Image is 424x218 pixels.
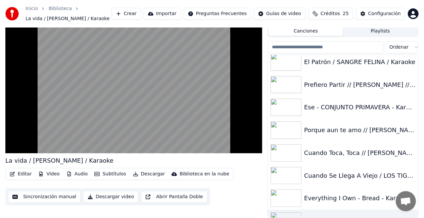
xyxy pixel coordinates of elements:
[368,10,401,17] div: Configuración
[304,80,416,90] div: Prefiero Partir // [PERSON_NAME] // Karaoke 🎤
[64,169,91,179] button: Audio
[83,191,138,203] button: Descargar video
[184,8,251,20] button: Preguntas Frecuentes
[304,103,416,112] div: Ese - CONJUNTO PRIMAVERA - Karaoke
[144,8,181,20] button: Importar
[343,26,418,36] button: Playlists
[304,171,416,180] div: Cuando Se Llega A Viejo / LOS TIGRES DEL NORTE / [GEOGRAPHIC_DATA]
[321,10,340,17] span: Créditos
[5,156,113,165] div: La vida / [PERSON_NAME] / Karaoke
[180,171,229,177] div: Biblioteca en la nube
[26,15,110,22] span: La vida / [PERSON_NAME] / Karaoke
[130,169,168,179] button: Descargar
[8,191,81,203] button: Sincronización manual
[269,26,343,36] button: Canciones
[304,125,416,135] div: Porque aun te amo // [PERSON_NAME] EL FLACO // Karaoke 🎤
[389,44,409,51] span: Ordenar
[36,169,62,179] button: Video
[111,8,141,20] button: Crear
[141,191,207,203] button: Abrir Pantalla Doble
[49,5,72,12] a: Biblioteca
[304,148,416,158] div: Cuando Toca, Toca // [PERSON_NAME] "El Flaco" // Karaoke 🎤
[308,8,353,20] button: Créditos25
[26,5,38,12] a: Inicio
[304,57,416,67] div: El Patrón / SANGRE FELINA / Karaoke
[7,169,34,179] button: Editar
[26,5,111,22] nav: breadcrumb
[254,8,305,20] button: Guías de video
[5,7,19,20] img: youka
[92,169,129,179] button: Subtítulos
[396,191,416,211] a: Chat abierto
[304,194,416,203] div: Everything I Own - Bread - Karaoke
[343,10,349,17] span: 25
[356,8,405,20] button: Configuración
